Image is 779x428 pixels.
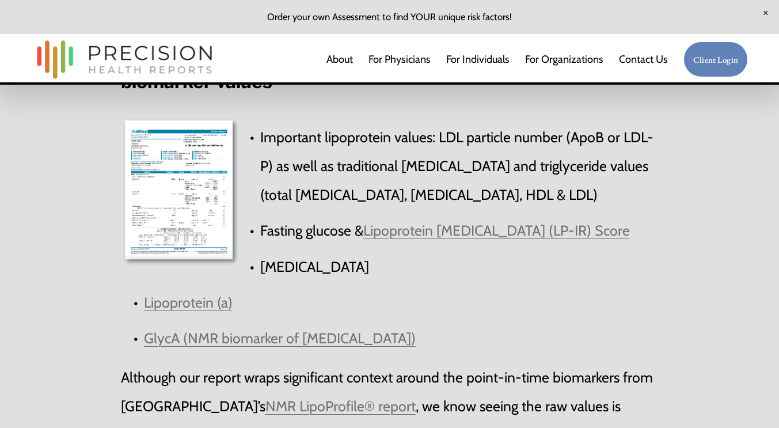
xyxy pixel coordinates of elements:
p: Fasting glucose & [144,217,659,245]
a: GlycA (NMR biomarker of [MEDICAL_DATA]) [144,329,416,347]
span: For Organizations [525,49,603,70]
iframe: Chat Widget [572,281,779,428]
a: folder dropdown [525,48,603,71]
p: [MEDICAL_DATA] [144,253,659,282]
a: Lipoprotein [MEDICAL_DATA] (LP-IR) Score [363,222,630,239]
a: Lipoprotein (a) [144,294,233,311]
a: Contact Us [619,48,668,71]
p: Important lipoprotein values: LDL particle number (ApoB or LDL-P) as well as traditional [MEDICAL... [144,123,659,210]
a: Client Login [683,41,748,78]
img: Precision Health Reports [31,35,218,84]
a: About [326,48,353,71]
a: For Individuals [446,48,510,71]
a: For Physicians [368,48,431,71]
a: NMR LipoProfile® report [265,397,416,415]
